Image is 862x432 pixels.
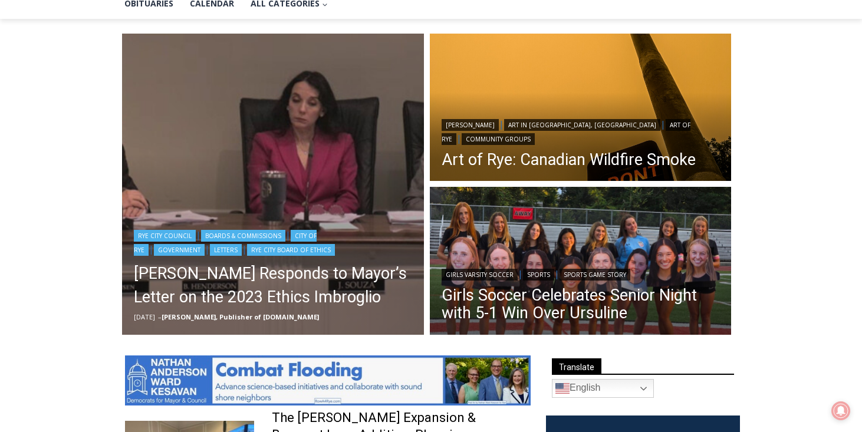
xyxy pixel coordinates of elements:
[442,119,690,145] a: Art of Rye
[201,230,285,242] a: Boards & Commissions
[122,34,424,335] a: Read More Henderson Responds to Mayor’s Letter on the 2023 Ethics Imbroglio
[442,151,720,169] a: Art of Rye: Canadian Wildfire Smoke
[430,187,732,338] a: Read More Girls Soccer Celebrates Senior Night with 5-1 Win Over Ursuline
[552,358,601,374] span: Translate
[134,227,412,256] div: | | | | |
[442,286,720,322] a: Girls Soccer Celebrates Senior Night with 5-1 Win Over Ursuline
[162,312,319,321] a: [PERSON_NAME], Publisher of [DOMAIN_NAME]
[154,244,205,256] a: Government
[462,133,535,145] a: Community Groups
[134,312,155,321] time: [DATE]
[442,117,720,145] div: | | |
[523,269,554,281] a: Sports
[552,379,654,398] a: English
[298,1,557,114] div: "At the 10am stand-up meeting, each intern gets a chance to take [PERSON_NAME] and the other inte...
[555,381,570,395] img: en
[134,262,412,309] a: [PERSON_NAME] Responds to Mayor’s Letter on the 2023 Ethics Imbroglio
[560,269,630,281] a: Sports Game Story
[247,244,335,256] a: Rye City Board of Ethics
[134,230,196,242] a: Rye City Council
[430,34,732,184] a: Read More Art of Rye: Canadian Wildfire Smoke
[442,266,720,281] div: | |
[210,244,242,256] a: Letters
[430,34,732,184] img: [PHOTO: Canadian Wildfire Smoke. Few ventured out unmasked as the skies turned an eerie orange in...
[158,312,162,321] span: –
[122,34,424,335] img: (PHOTO: Councilmembers Bill Henderson, Julie Souza and Mayor Josh Cohn during the City Council me...
[308,117,547,144] span: Intern @ [DOMAIN_NAME]
[442,269,518,281] a: Girls Varsity Soccer
[504,119,660,131] a: Art in [GEOGRAPHIC_DATA], [GEOGRAPHIC_DATA]
[284,114,571,147] a: Intern @ [DOMAIN_NAME]
[430,187,732,338] img: (PHOTO: The 2025 Rye Girls Soccer seniors. L to R: Parker Calhoun, Claire Curran, Alessia MacKinn...
[442,119,499,131] a: [PERSON_NAME]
